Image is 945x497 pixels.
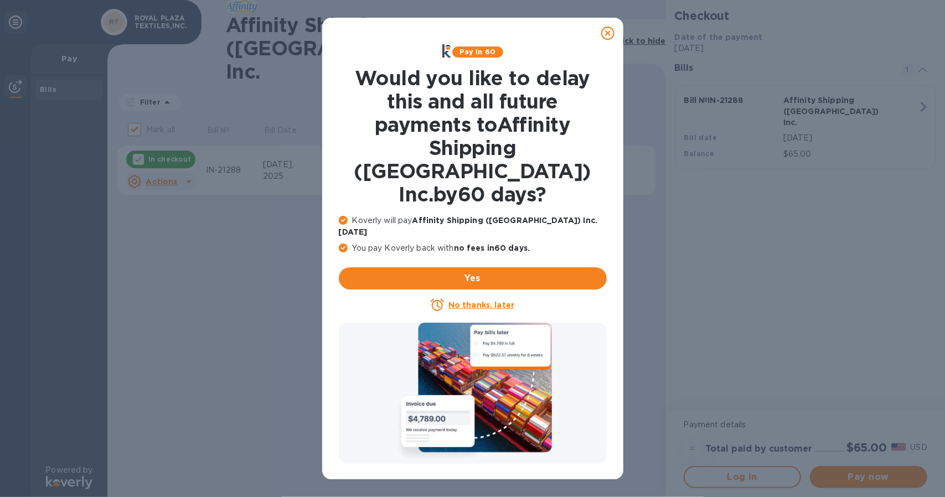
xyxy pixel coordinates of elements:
u: No thanks, later [448,301,514,309]
h1: Would you like to delay this and all future payments to Affinity Shipping ([GEOGRAPHIC_DATA]) Inc... [339,66,607,206]
button: Yes [339,267,607,289]
b: Pay in 60 [459,48,495,56]
b: Affinity Shipping ([GEOGRAPHIC_DATA]) Inc. [DATE] [339,216,598,236]
b: no fees in 60 days . [454,244,530,252]
p: You pay Koverly back with [339,242,607,254]
p: Koverly will pay [339,215,607,238]
span: Yes [348,272,598,285]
